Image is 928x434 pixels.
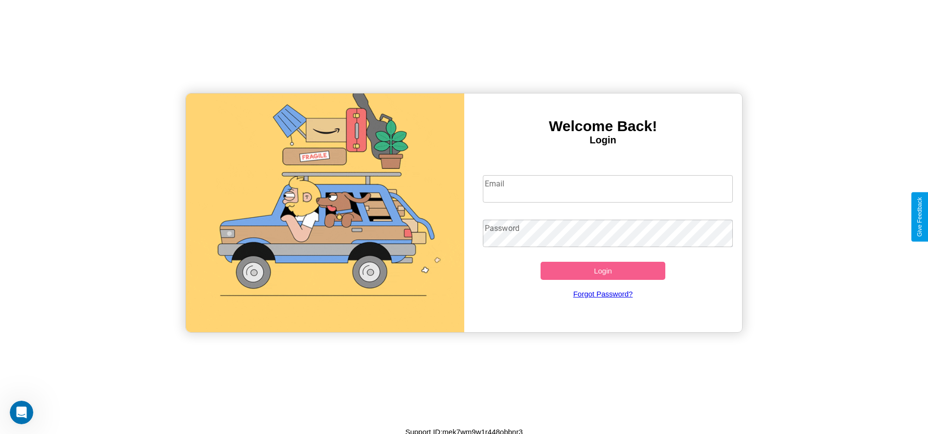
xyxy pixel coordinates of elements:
iframe: Intercom live chat [10,401,33,424]
a: Forgot Password? [478,280,728,308]
h4: Login [464,135,742,146]
img: gif [186,93,464,332]
h3: Welcome Back! [464,118,742,135]
div: Give Feedback [916,197,923,237]
button: Login [541,262,666,280]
